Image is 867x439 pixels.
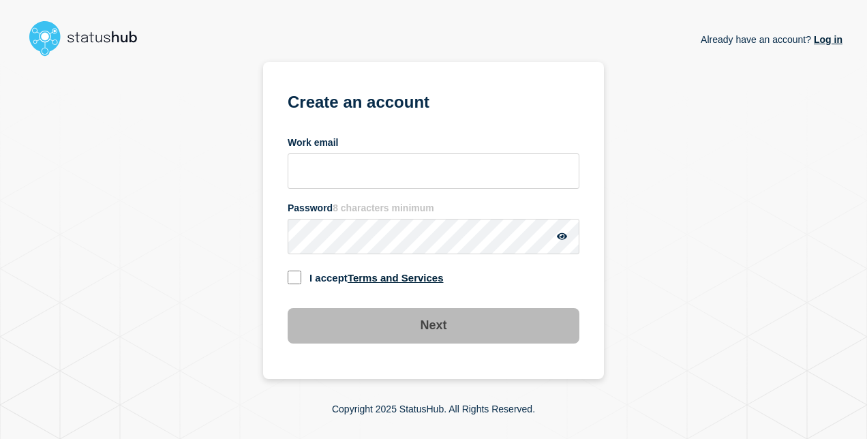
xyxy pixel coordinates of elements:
p: Already have an account? [701,23,842,56]
label: Password [288,202,434,213]
a: Terms and Services [348,272,444,284]
span: 8 characters minimum [333,202,434,213]
img: StatusHub logo [25,16,154,60]
a: Log in [811,34,842,45]
h1: Create an account [288,91,579,123]
label: I accept [309,272,444,285]
p: Copyright 2025 StatusHub. All Rights Reserved. [332,404,535,414]
button: Next [288,308,579,344]
label: Work email [288,137,338,148]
